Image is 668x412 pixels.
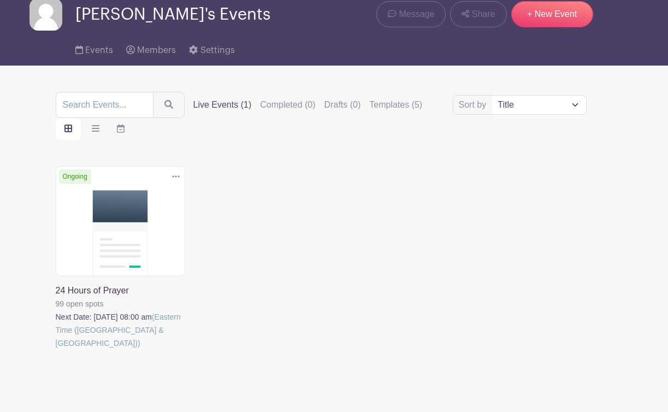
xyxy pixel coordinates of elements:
[137,46,176,55] span: Members
[126,31,176,66] a: Members
[399,8,434,21] span: Message
[56,118,133,140] div: order and view
[459,98,490,111] label: Sort by
[75,5,270,23] span: [PERSON_NAME]'s Events
[189,31,234,66] a: Settings
[376,1,446,27] a: Message
[450,1,506,27] a: Share
[85,46,113,55] span: Events
[324,98,361,111] label: Drafts (0)
[200,46,235,55] span: Settings
[260,98,315,111] label: Completed (0)
[56,92,153,118] input: Search Events...
[472,8,495,21] span: Share
[511,1,593,27] a: + New Event
[193,98,252,111] label: Live Events (1)
[75,31,113,66] a: Events
[193,98,423,111] div: filters
[369,98,422,111] label: Templates (5)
